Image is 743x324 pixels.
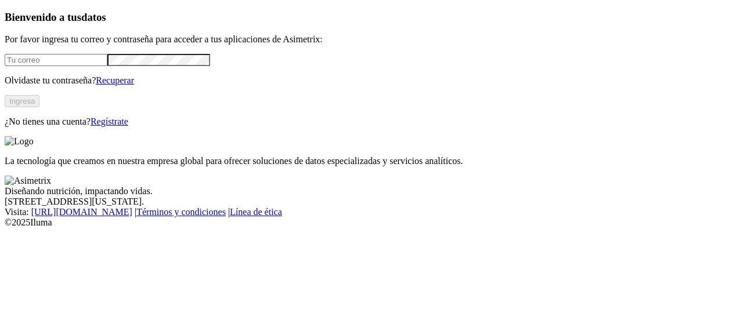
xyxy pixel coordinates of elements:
[96,75,134,85] a: Recuperar
[5,186,738,196] div: Diseñando nutrición, impactando vidas.
[230,207,282,217] a: Línea de ética
[5,156,738,166] p: La tecnología que creamos en nuestra empresa global para ofrecer soluciones de datos especializad...
[5,207,738,217] div: Visita : | |
[5,196,738,207] div: [STREET_ADDRESS][US_STATE].
[91,117,128,126] a: Regístrate
[5,136,34,147] img: Logo
[5,54,107,66] input: Tu correo
[5,75,738,86] p: Olvidaste tu contraseña?
[5,217,738,228] div: © 2025 Iluma
[5,95,39,107] button: Ingresa
[5,11,738,24] h3: Bienvenido a tus
[136,207,226,217] a: Términos y condiciones
[31,207,132,217] a: [URL][DOMAIN_NAME]
[5,34,738,45] p: Por favor ingresa tu correo y contraseña para acceder a tus aplicaciones de Asimetrix:
[5,117,738,127] p: ¿No tienes una cuenta?
[5,176,51,186] img: Asimetrix
[81,11,106,23] span: datos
